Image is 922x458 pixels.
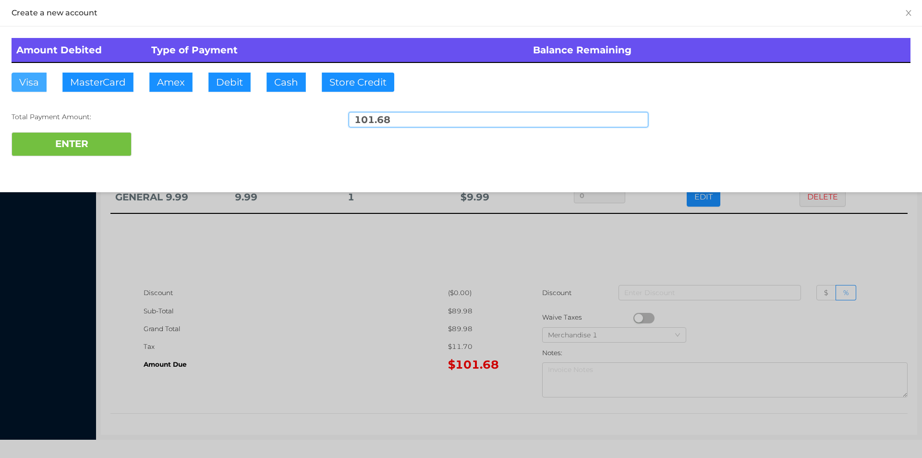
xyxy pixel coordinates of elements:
[146,38,529,62] th: Type of Payment
[12,132,132,156] button: ENTER
[12,8,910,18] div: Create a new account
[12,112,311,122] div: Total Payment Amount:
[208,73,251,92] button: Debit
[149,73,193,92] button: Amex
[528,38,910,62] th: Balance Remaining
[62,73,133,92] button: MasterCard
[267,73,306,92] button: Cash
[322,73,394,92] button: Store Credit
[12,38,146,62] th: Amount Debited
[905,9,912,17] i: icon: close
[12,73,47,92] button: Visa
